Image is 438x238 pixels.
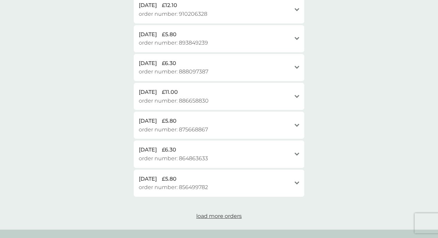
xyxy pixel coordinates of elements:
[139,117,157,125] span: [DATE]
[162,1,177,10] span: £12.10
[139,10,207,18] span: order number: 910206328
[139,125,208,134] span: order number: 875668867
[139,154,208,163] span: order number: 864863633
[196,213,242,219] span: load more orders
[139,145,157,154] span: [DATE]
[169,212,269,221] button: load more orders
[139,30,157,39] span: [DATE]
[139,67,208,76] span: order number: 888097387
[162,30,177,39] span: £5.80
[139,88,157,97] span: [DATE]
[162,117,177,125] span: £5.80
[139,183,208,192] span: order number: 856499782
[139,59,157,68] span: [DATE]
[162,175,177,183] span: £5.80
[162,88,178,97] span: £11.00
[139,175,157,183] span: [DATE]
[162,145,176,154] span: £6.30
[139,1,157,10] span: [DATE]
[139,39,208,47] span: order number: 893849239
[139,97,209,105] span: order number: 886658830
[162,59,176,68] span: £6.30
